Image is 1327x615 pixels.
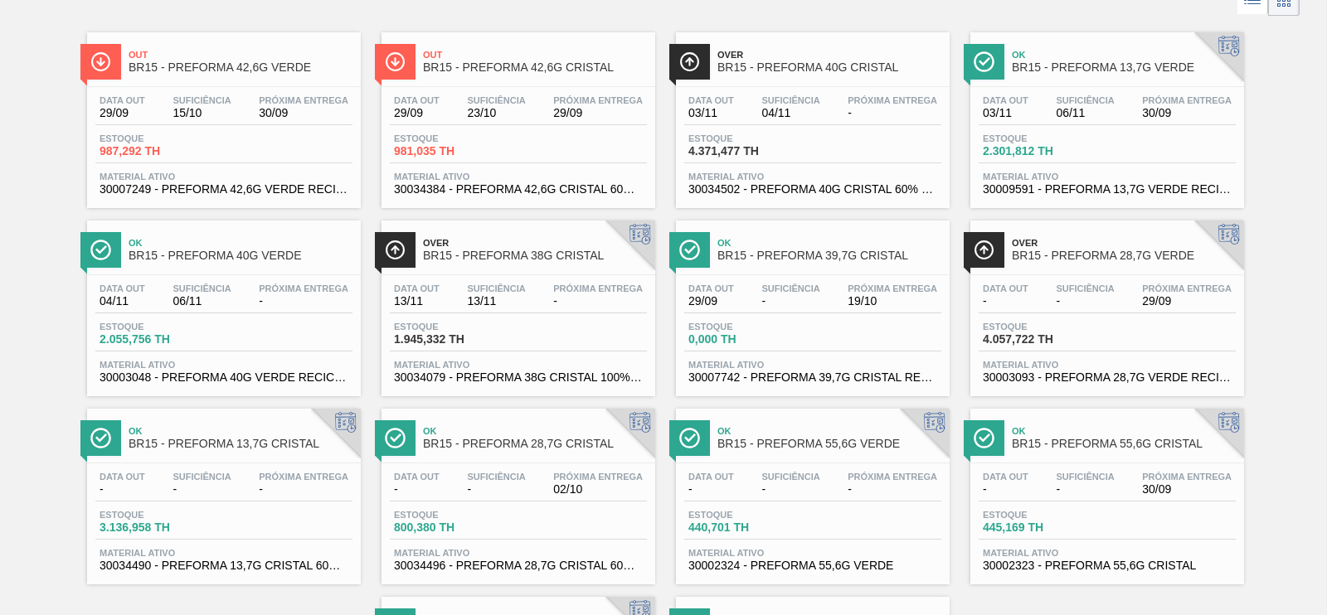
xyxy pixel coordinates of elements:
[100,183,348,196] span: 30007249 - PREFORMA 42,6G VERDE RECICLADA
[173,107,231,119] span: 15/10
[688,510,804,520] span: Estoque
[100,107,145,119] span: 29/09
[958,396,1252,584] a: ÍconeOkBR15 - PREFORMA 55,6G CRISTALData out-Suficiência-Próxima Entrega30/09Estoque445,169 THMat...
[983,183,1232,196] span: 30009591 - PREFORMA 13,7G VERDE RECICLADA
[663,20,958,208] a: ÍconeOverBR15 - PREFORMA 40G CRISTALData out03/11Suficiência04/11Próxima Entrega-Estoque4.371,477...
[394,483,440,496] span: -
[983,322,1099,332] span: Estoque
[467,472,525,482] span: Suficiência
[423,426,647,436] span: Ok
[1142,283,1232,293] span: Próxima Entrega
[983,107,1028,119] span: 03/11
[553,295,643,307] span: -
[394,472,440,482] span: Data out
[1142,483,1232,496] span: 30/09
[983,145,1099,157] span: 2.301,812 TH
[848,472,937,482] span: Próxima Entrega
[369,208,663,396] a: ÍconeOverBR15 - PREFORMA 38G CRISTALData out13/11Suficiência13/11Próxima Entrega-Estoque1.945,332...
[75,20,369,208] a: ÍconeOutBR15 - PREFORMA 42,6G VERDEData out29/09Suficiência15/10Próxima Entrega30/09Estoque987,29...
[423,249,647,262] span: BR15 - PREFORMA 38G CRISTAL
[983,510,1099,520] span: Estoque
[100,333,216,346] span: 2.055,756 TH
[173,483,231,496] span: -
[553,283,643,293] span: Próxima Entrega
[467,295,525,307] span: 13/11
[553,95,643,105] span: Próxima Entrega
[394,295,440,307] span: 13/11
[129,249,352,262] span: BR15 - PREFORMA 40G VERDE
[100,172,348,182] span: Material ativo
[394,548,643,558] span: Material ativo
[100,145,216,157] span: 987,292 TH
[394,322,510,332] span: Estoque
[129,50,352,60] span: Out
[394,95,440,105] span: Data out
[75,396,369,584] a: ÍconeOkBR15 - PREFORMA 13,7G CRISTALData out-Suficiência-Próxima Entrega-Estoque3.136,958 THMater...
[1012,426,1236,436] span: Ok
[553,472,643,482] span: Próxima Entrega
[848,295,937,307] span: 19/10
[761,472,819,482] span: Suficiência
[90,240,111,260] img: Ícone
[717,61,941,74] span: BR15 - PREFORMA 40G CRISTAL
[423,238,647,248] span: Over
[394,183,643,196] span: 30034384 - PREFORMA 42,6G CRISTAL 60% RECICLADA
[394,521,510,534] span: 800,380 TH
[1056,283,1114,293] span: Suficiência
[983,521,1099,534] span: 445,169 TH
[467,283,525,293] span: Suficiência
[1012,61,1236,74] span: BR15 - PREFORMA 13,7G VERDE
[100,95,145,105] span: Data out
[100,559,348,572] span: 30034490 - PREFORMA 13,7G CRISTAL 60% REC
[688,472,734,482] span: Data out
[1056,95,1114,105] span: Suficiência
[983,95,1028,105] span: Data out
[90,51,111,72] img: Ícone
[717,426,941,436] span: Ok
[848,95,937,105] span: Próxima Entrega
[394,172,643,182] span: Material ativo
[983,548,1232,558] span: Material ativo
[100,483,145,496] span: -
[1056,472,1114,482] span: Suficiência
[100,510,216,520] span: Estoque
[688,360,937,370] span: Material ativo
[983,172,1232,182] span: Material ativo
[173,283,231,293] span: Suficiência
[958,208,1252,396] a: ÍconeOverBR15 - PREFORMA 28,7G VERDEData out-Suficiência-Próxima Entrega29/09Estoque4.057,722 THM...
[173,295,231,307] span: 06/11
[688,95,734,105] span: Data out
[848,283,937,293] span: Próxima Entrega
[385,240,406,260] img: Ícone
[385,51,406,72] img: Ícone
[688,107,734,119] span: 03/11
[259,472,348,482] span: Próxima Entrega
[100,548,348,558] span: Material ativo
[385,428,406,448] img: Ícone
[1142,472,1232,482] span: Próxima Entrega
[688,559,937,572] span: 30002324 - PREFORMA 55,6G VERDE
[983,559,1232,572] span: 30002323 - PREFORMA 55,6G CRISTAL
[100,521,216,534] span: 3.136,958 TH
[553,107,643,119] span: 29/09
[974,428,994,448] img: Ícone
[423,50,647,60] span: Out
[1012,50,1236,60] span: Ok
[369,20,663,208] a: ÍconeOutBR15 - PREFORMA 42,6G CRISTALData out29/09Suficiência23/10Próxima Entrega29/09Estoque981,...
[1056,295,1114,307] span: -
[983,283,1028,293] span: Data out
[761,483,819,496] span: -
[173,95,231,105] span: Suficiência
[1012,249,1236,262] span: BR15 - PREFORMA 28,7G VERDE
[467,483,525,496] span: -
[688,133,804,143] span: Estoque
[717,249,941,262] span: BR15 - PREFORMA 39,7G CRISTAL
[394,145,510,157] span: 981,035 TH
[761,107,819,119] span: 04/11
[553,483,643,496] span: 02/10
[100,371,348,384] span: 30003048 - PREFORMA 40G VERDE RECICLADA
[679,428,700,448] img: Ícone
[259,483,348,496] span: -
[1012,438,1236,450] span: BR15 - PREFORMA 55,6G CRISTAL
[679,240,700,260] img: Ícone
